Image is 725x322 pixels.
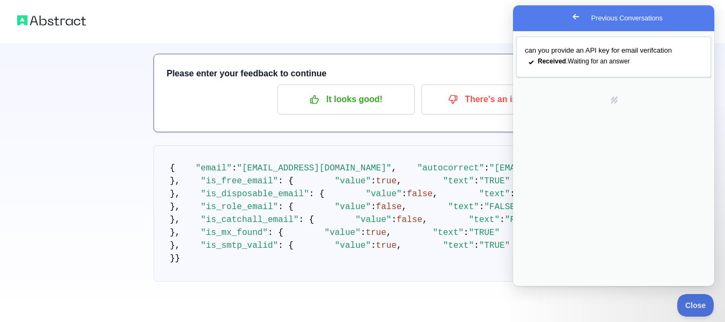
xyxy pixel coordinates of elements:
[391,163,397,173] span: ,
[376,241,397,251] span: true
[500,215,505,225] span: :
[505,215,541,225] span: "FALSE"
[371,176,376,186] span: :
[386,228,392,238] span: ,
[335,241,371,251] span: "value"
[433,228,464,238] span: "text"
[397,215,422,225] span: false
[479,176,510,186] span: "TRUE"
[325,228,361,238] span: "value"
[355,215,391,225] span: "value"
[417,163,484,173] span: "autocorrect"
[371,202,376,212] span: :
[277,84,415,115] button: It looks good!
[232,163,237,173] span: :
[376,176,397,186] span: true
[479,241,510,251] span: "TRUE"
[489,163,644,173] span: "[EMAIL_ADDRESS][DOMAIN_NAME]"
[474,176,479,186] span: :
[170,163,175,173] span: {
[422,215,428,225] span: ,
[429,90,551,109] p: There's an issue
[484,202,520,212] span: "FALSE"
[397,176,402,186] span: ,
[421,84,559,115] button: There's an issue
[201,215,298,225] span: "is_catchall_email"
[335,176,371,186] span: "value"
[196,163,232,173] span: "email"
[433,189,438,199] span: ,
[237,163,391,173] span: "[EMAIL_ADDRESS][DOMAIN_NAME]"
[201,241,278,251] span: "is_smtp_valid"
[371,241,376,251] span: :
[376,202,402,212] span: false
[201,189,309,199] span: "is_disposable_email"
[278,241,294,251] span: : {
[278,202,294,212] span: : {
[278,176,294,186] span: : {
[407,189,433,199] span: false
[479,202,485,212] span: :
[479,189,510,199] span: "text"
[268,228,283,238] span: : {
[361,228,366,238] span: :
[677,294,714,317] iframe: Help Scout Beacon - Close
[464,228,469,238] span: :
[468,215,500,225] span: "text"
[443,176,474,186] span: "text"
[299,215,314,225] span: : {
[443,241,474,251] span: "text"
[484,163,489,173] span: :
[513,5,714,286] iframe: Help Scout Beacon - Live Chat, Contact Form, and Knowledge Base
[402,202,407,212] span: ,
[167,67,559,80] h3: Please enter your feedback to continue
[397,241,402,251] span: ,
[201,202,278,212] span: "is_role_email"
[510,189,515,199] span: :
[285,90,407,109] p: It looks good!
[201,176,278,186] span: "is_free_email"
[402,189,407,199] span: :
[468,228,500,238] span: "TRUE"
[448,202,479,212] span: "text"
[309,189,325,199] span: : {
[17,13,86,28] img: Abstract logo
[335,202,371,212] span: "value"
[391,215,397,225] span: :
[474,241,479,251] span: :
[365,228,386,238] span: true
[201,228,268,238] span: "is_mx_found"
[365,189,401,199] span: "value"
